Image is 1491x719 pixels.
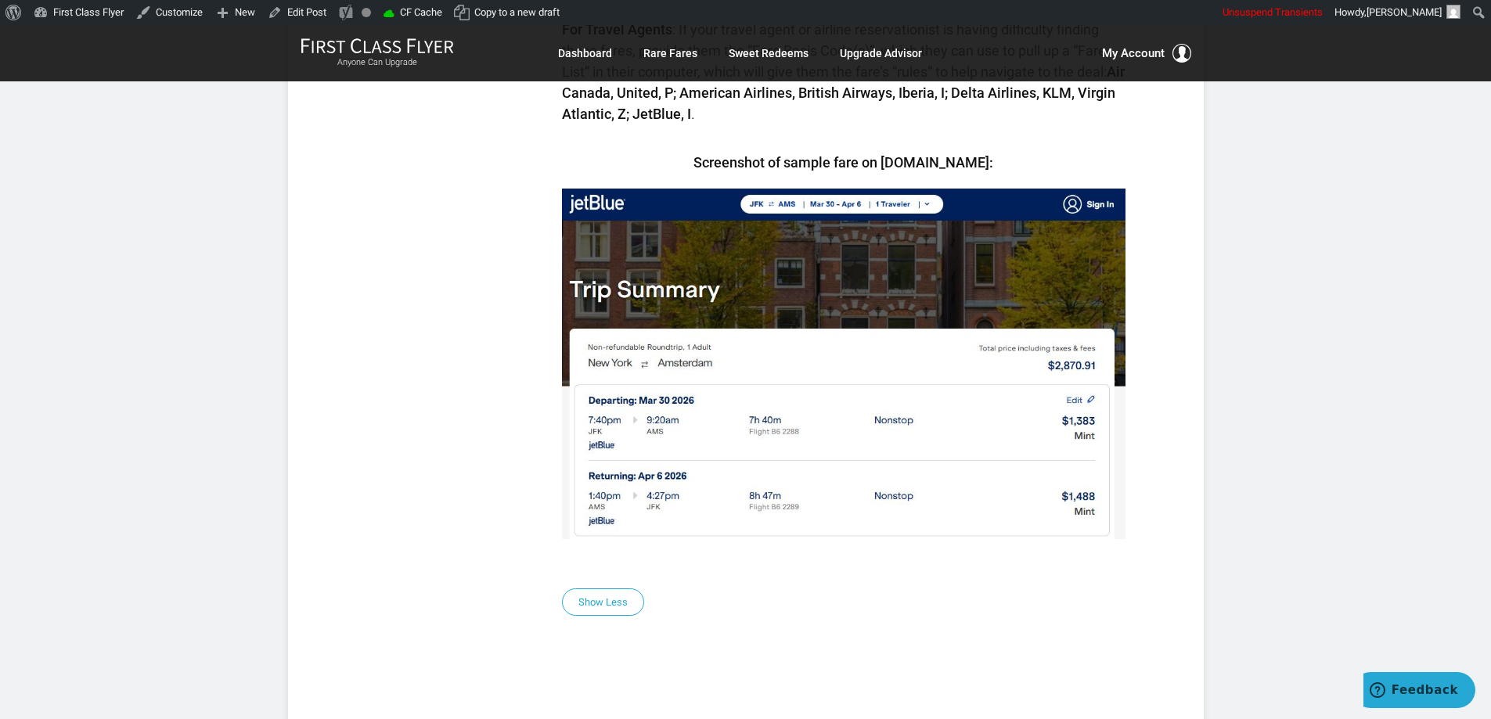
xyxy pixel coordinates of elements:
[301,57,454,68] small: Anyone Can Upgrade
[301,38,454,54] img: First Class Flyer
[1102,44,1165,63] span: My Account
[562,588,644,616] button: Show Less
[840,39,922,67] a: Upgrade Advisor
[1367,6,1442,18] span: [PERSON_NAME]
[693,154,993,171] strong: Screenshot of sample fare on [DOMAIN_NAME]:
[1363,672,1475,711] iframe: Opens a widget where you can find more information
[729,39,809,67] a: Sweet Redeems
[643,39,697,67] a: Rare Fares
[301,38,454,69] a: First Class FlyerAnyone Can Upgrade
[562,63,1125,122] strong: Air Canada, United, P; American Airlines, British Airways, Iberia, I; Delta Airlines, KLM, Virgin...
[1223,6,1323,18] span: Unsuspend Transients
[1102,44,1191,63] button: My Account
[558,39,612,67] a: Dashboard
